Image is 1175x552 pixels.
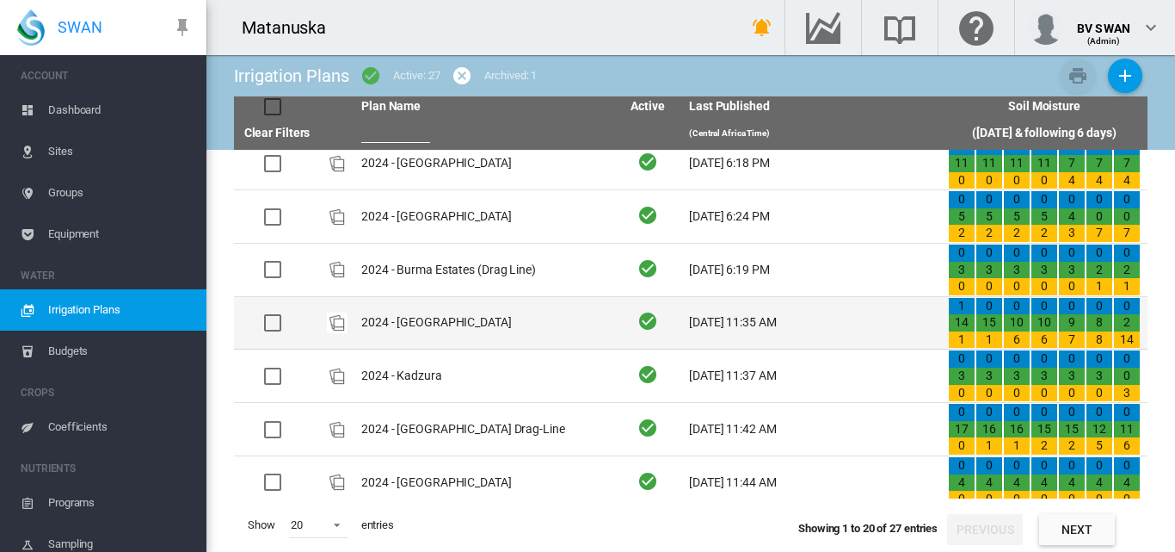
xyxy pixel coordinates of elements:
div: 0 [1059,404,1085,421]
span: Show [241,511,282,540]
span: Equipment [48,214,193,255]
td: [DATE] 11:44 AM [682,456,941,509]
td: 2024 - [GEOGRAPHIC_DATA] Drag-Line [354,403,613,456]
div: 1 [1086,278,1112,295]
div: 7 [1086,225,1112,242]
td: 2024 - [GEOGRAPHIC_DATA] [354,297,613,350]
div: 8 [1086,314,1112,332]
td: 2024 - [GEOGRAPHIC_DATA] [354,137,613,189]
div: 0 [976,172,1002,189]
div: 0 [1086,491,1112,508]
div: 0 [1114,404,1140,421]
md-icon: icon-checkbox-marked-circle [360,65,381,86]
div: 0 [1059,457,1085,474]
div: 11 [949,155,975,172]
button: Add New Plan [1108,59,1142,93]
div: Archived: 1 [484,68,537,84]
div: 0 [949,404,975,421]
div: 7 [1059,155,1085,172]
div: 2 [976,225,1002,242]
div: 2 [1031,437,1057,455]
div: 1 [949,332,975,349]
div: 3 [976,368,1002,385]
div: 2 [1086,262,1112,279]
div: 1 [1004,437,1030,455]
div: 16 [976,421,1002,438]
div: Plan Id: 18260 [327,259,348,280]
div: 16 [1004,421,1030,438]
div: Plan Id: 10604 [327,472,348,493]
div: 0 [1086,385,1112,402]
div: 0 [1031,172,1057,189]
div: Matanuska [242,16,341,40]
td: [DATE] 11:35 AM [682,297,941,350]
div: 3 [1086,368,1112,385]
div: 0 [1004,385,1030,402]
div: 3 [1059,225,1085,242]
md-icon: icon-chevron-down [1141,17,1161,38]
div: 4 [1059,172,1085,189]
div: 0 [1004,457,1030,474]
span: NUTRIENTS [21,455,193,482]
div: 0 [1059,245,1085,262]
div: 3 [949,368,975,385]
th: (Central Africa Time) [682,117,941,150]
div: 0 [949,245,975,262]
div: Plan Id: 7659 [327,207,348,227]
div: 0 [1004,404,1030,421]
img: SWAN-Landscape-Logo-Colour-drop.png [17,9,45,46]
div: 11 [1031,155,1057,172]
span: Coefficients [48,406,193,448]
img: product-image-placeholder.png [327,207,348,227]
div: 0 [1059,191,1085,208]
div: 6 [1004,332,1030,349]
td: 0 11 0 0 11 0 0 11 0 0 11 0 0 7 4 0 7 4 0 7 4 [941,137,1147,189]
div: 4 [1031,474,1057,492]
div: 17 [949,421,975,438]
div: 5 [1031,208,1057,226]
td: 2024 - Kadzura [354,350,613,402]
td: 0 17 0 0 16 1 0 16 1 0 15 2 0 15 2 0 12 5 0 11 6 [941,403,1147,456]
div: 0 [1031,298,1057,315]
div: 10 [1031,314,1057,332]
td: 0 3 0 0 3 0 0 3 0 0 3 0 0 3 0 0 2 1 0 2 1 [941,244,1147,296]
div: 1 [949,298,975,315]
md-icon: icon-bell-ring [752,17,772,38]
div: 0 [949,350,975,368]
span: Dashboard [48,90,193,131]
div: 0 [1031,491,1057,508]
div: 0 [1059,385,1085,402]
md-icon: icon-plus [1115,65,1135,86]
div: 3 [976,262,1002,279]
div: 0 [1059,491,1085,508]
div: 0 [1086,404,1112,421]
div: 11 [1114,421,1140,438]
span: Showing 1 to 20 of 27 entries [798,522,938,535]
img: product-image-placeholder.png [327,313,348,333]
div: 15 [976,314,1002,332]
md-icon: icon-cancel [452,65,472,86]
button: icon-bell-ring [745,10,779,45]
div: 0 [976,404,1002,421]
div: 0 [1031,350,1057,368]
div: Plan Id: 7754 [327,153,348,174]
button: Previous [947,514,1023,545]
div: 2 [1031,225,1057,242]
div: 3 [1059,262,1085,279]
div: 10 [1004,314,1030,332]
div: 0 [1086,191,1112,208]
div: 0 [976,457,1002,474]
div: 4 [949,474,975,492]
div: 3 [1031,368,1057,385]
div: 0 [976,491,1002,508]
th: ([DATE] & following 6 days) [941,117,1147,150]
td: 0 3 0 0 3 0 0 3 0 0 3 0 0 3 0 0 3 0 0 0 3 [941,350,1147,402]
div: 5 [976,208,1002,226]
div: 0 [1059,278,1085,295]
div: 0 [976,298,1002,315]
div: 3 [1031,262,1057,279]
div: 0 [949,278,975,295]
div: 0 [1114,298,1140,315]
div: 0 [1031,404,1057,421]
div: 20 [291,518,303,531]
